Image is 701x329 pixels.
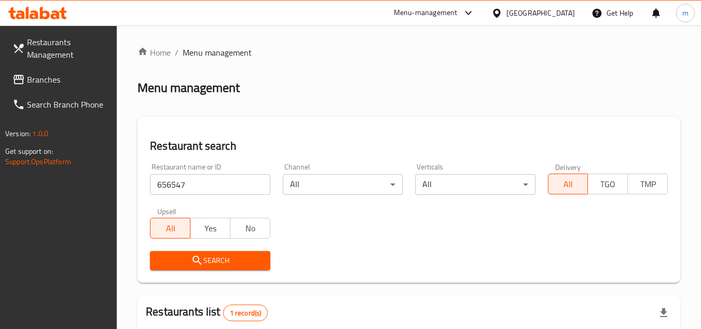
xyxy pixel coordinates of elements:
[415,174,535,195] div: All
[150,218,190,239] button: All
[146,304,268,321] h2: Restaurants list
[4,92,117,117] a: Search Branch Phone
[627,174,668,194] button: TMP
[4,30,117,67] a: Restaurants Management
[138,80,240,96] h2: Menu management
[4,67,117,92] a: Branches
[150,174,270,195] input: Search for restaurant name or ID..
[230,218,270,239] button: No
[553,177,584,192] span: All
[155,221,186,236] span: All
[5,155,71,168] a: Support.OpsPlatform
[5,144,53,158] span: Get support on:
[548,174,588,194] button: All
[175,46,178,59] li: /
[555,163,581,170] label: Delivery
[183,46,252,59] span: Menu management
[32,127,48,140] span: 1.0.0
[224,308,268,318] span: 1 record(s)
[27,73,109,86] span: Branches
[235,221,266,236] span: No
[158,254,262,267] span: Search
[223,305,268,321] div: Total records count
[5,127,31,140] span: Version:
[150,251,270,270] button: Search
[632,177,664,192] span: TMP
[592,177,624,192] span: TGO
[195,221,226,236] span: Yes
[27,36,109,61] span: Restaurants Management
[190,218,230,239] button: Yes
[283,174,403,195] div: All
[394,7,458,19] div: Menu-management
[506,7,575,19] div: [GEOGRAPHIC_DATA]
[587,174,628,194] button: TGO
[138,46,171,59] a: Home
[150,138,668,154] h2: Restaurant search
[27,98,109,111] span: Search Branch Phone
[138,46,680,59] nav: breadcrumb
[682,7,689,19] span: m
[651,300,676,325] div: Export file
[157,207,176,215] label: Upsell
